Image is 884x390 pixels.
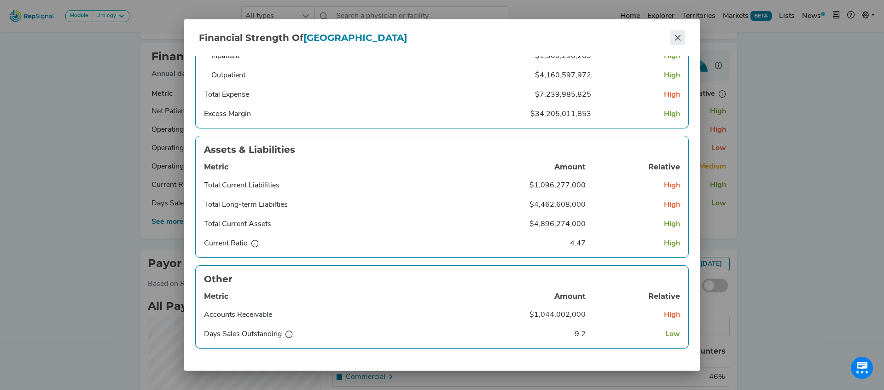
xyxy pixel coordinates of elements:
[570,240,586,247] span: 4.47
[211,51,303,62] div: Inpatient
[438,159,590,175] th: Amount
[535,91,591,99] span: $7,239,985,825
[664,182,680,189] span: High
[529,221,586,228] span: $4,896,274,000
[204,89,296,100] div: Total Expense
[665,331,680,338] span: Low
[529,311,586,319] span: $1,044,002,000
[303,32,407,43] span: [GEOGRAPHIC_DATA]
[664,311,680,319] span: High
[200,159,437,175] th: Metric
[664,111,680,118] span: High
[204,238,296,249] div: Current Ratio
[200,140,437,159] th: Assets & Liabilities
[664,221,680,228] span: High
[529,201,586,209] span: $4,462,608,000
[664,201,680,209] span: High
[535,52,591,60] span: $1,300,296,263
[200,289,437,305] th: Metric
[204,329,296,340] div: Days Sales Outstanding
[204,199,296,210] div: Total Long-term Liabilties
[590,159,684,175] th: Relative
[664,52,680,60] span: High
[575,331,586,338] span: 9.2
[204,309,296,320] div: Accounts Receivable
[530,111,591,118] span: $34,205,011,853
[438,289,590,305] th: Amount
[670,30,685,45] button: Close
[211,70,303,81] div: Outpatient
[535,72,591,79] span: $4,160,597,972
[590,289,684,305] th: Relative
[664,72,680,79] span: High
[200,270,437,288] th: Other
[204,180,296,191] div: Total Current Liabilities
[529,182,586,189] span: $1,096,277,000
[664,91,680,99] span: High
[204,109,296,120] div: Excess Margin
[664,240,680,247] span: High
[199,32,407,43] span: Financial Strength of
[204,219,296,230] div: Total Current Assets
